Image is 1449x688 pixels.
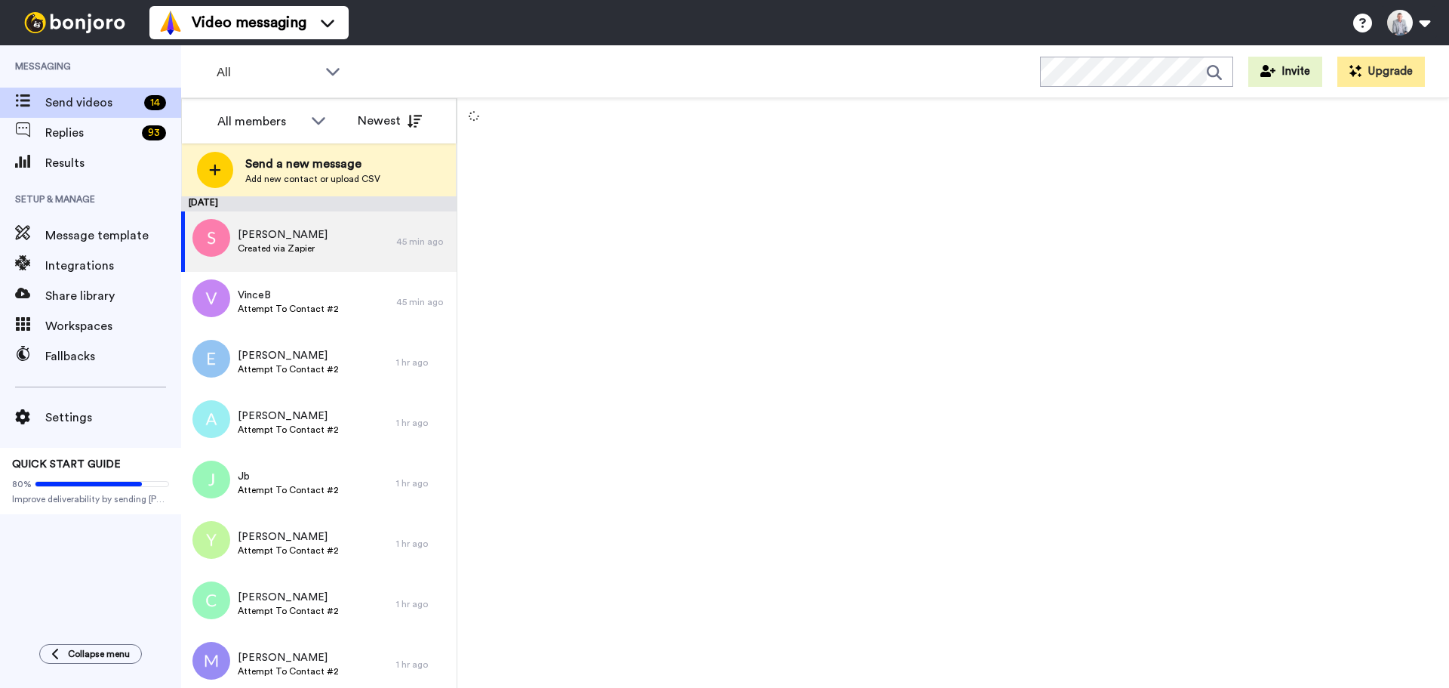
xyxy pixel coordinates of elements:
[45,409,181,427] span: Settings
[238,227,328,242] span: [PERSON_NAME]
[238,484,339,496] span: Attempt To Contact #2
[181,196,457,211] div: [DATE]
[245,155,380,173] span: Send a new message
[192,582,230,619] img: c.png
[238,288,339,303] span: VinceB
[396,598,449,610] div: 1 hr ago
[192,461,230,498] img: j.png
[245,173,380,185] span: Add new contact or upload CSV
[192,521,230,559] img: y.png
[45,287,181,305] span: Share library
[238,665,339,677] span: Attempt To Contact #2
[238,469,339,484] span: Jb
[158,11,183,35] img: vm-color.svg
[45,317,181,335] span: Workspaces
[396,236,449,248] div: 45 min ago
[238,650,339,665] span: [PERSON_NAME]
[1248,57,1322,87] button: Invite
[45,257,181,275] span: Integrations
[45,154,181,172] span: Results
[396,477,449,489] div: 1 hr ago
[238,424,339,436] span: Attempt To Contact #2
[45,227,181,245] span: Message template
[144,95,166,110] div: 14
[396,538,449,550] div: 1 hr ago
[45,94,138,112] span: Send videos
[192,642,230,680] img: m.png
[217,63,318,82] span: All
[217,113,303,131] div: All members
[396,417,449,429] div: 1 hr ago
[39,644,142,664] button: Collapse menu
[346,106,433,136] button: Newest
[396,356,449,369] div: 1 hr ago
[238,348,339,363] span: [PERSON_NAME]
[238,303,339,315] span: Attempt To Contact #2
[18,12,131,33] img: bj-logo-header-white.svg
[238,590,339,605] span: [PERSON_NAME]
[12,478,32,490] span: 80%
[238,409,339,424] span: [PERSON_NAME]
[68,648,130,660] span: Collapse menu
[45,124,136,142] span: Replies
[192,279,230,317] img: v.png
[45,347,181,366] span: Fallbacks
[192,400,230,438] img: a.png
[396,296,449,308] div: 45 min ago
[238,242,328,255] span: Created via Zapier
[12,493,169,505] span: Improve deliverability by sending [PERSON_NAME]’s from your own email
[142,125,166,140] div: 93
[396,659,449,671] div: 1 hr ago
[238,545,339,557] span: Attempt To Contact #2
[238,529,339,545] span: [PERSON_NAME]
[192,340,230,378] img: e.png
[1337,57,1425,87] button: Upgrade
[238,605,339,617] span: Attempt To Contact #2
[12,459,121,470] span: QUICK START GUIDE
[238,363,339,375] span: Attempt To Contact #2
[192,219,230,257] img: s.png
[192,12,306,33] span: Video messaging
